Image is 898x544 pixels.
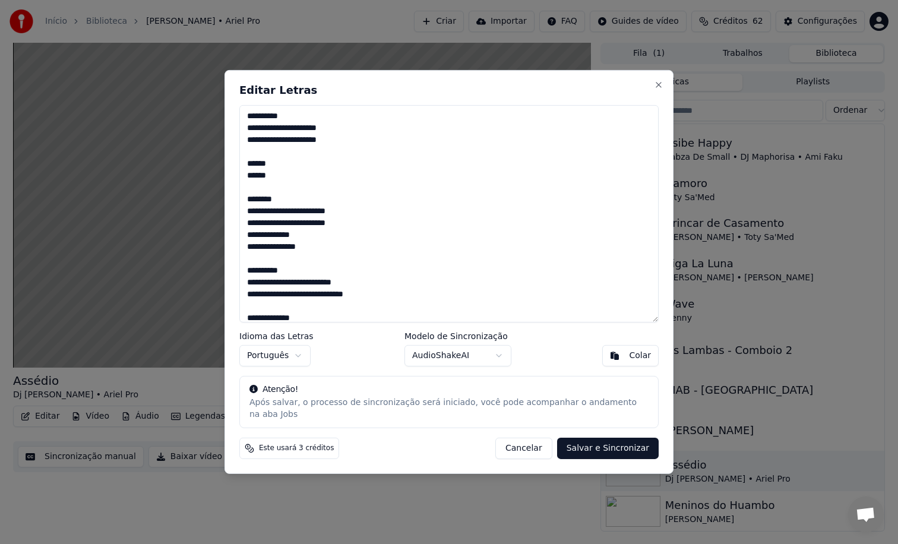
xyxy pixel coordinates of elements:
button: Colar [602,345,659,366]
div: Colar [629,350,651,362]
span: Este usará 3 créditos [259,444,334,453]
h2: Editar Letras [239,85,659,96]
button: Salvar e Sincronizar [557,438,659,459]
label: Modelo de Sincronização [404,332,511,340]
div: Após salvar, o processo de sincronização será iniciado, você pode acompanhar o andamento na aba Jobs [249,397,649,420]
div: Atenção! [249,384,649,396]
label: Idioma das Letras [239,332,314,340]
button: Cancelar [495,438,552,459]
